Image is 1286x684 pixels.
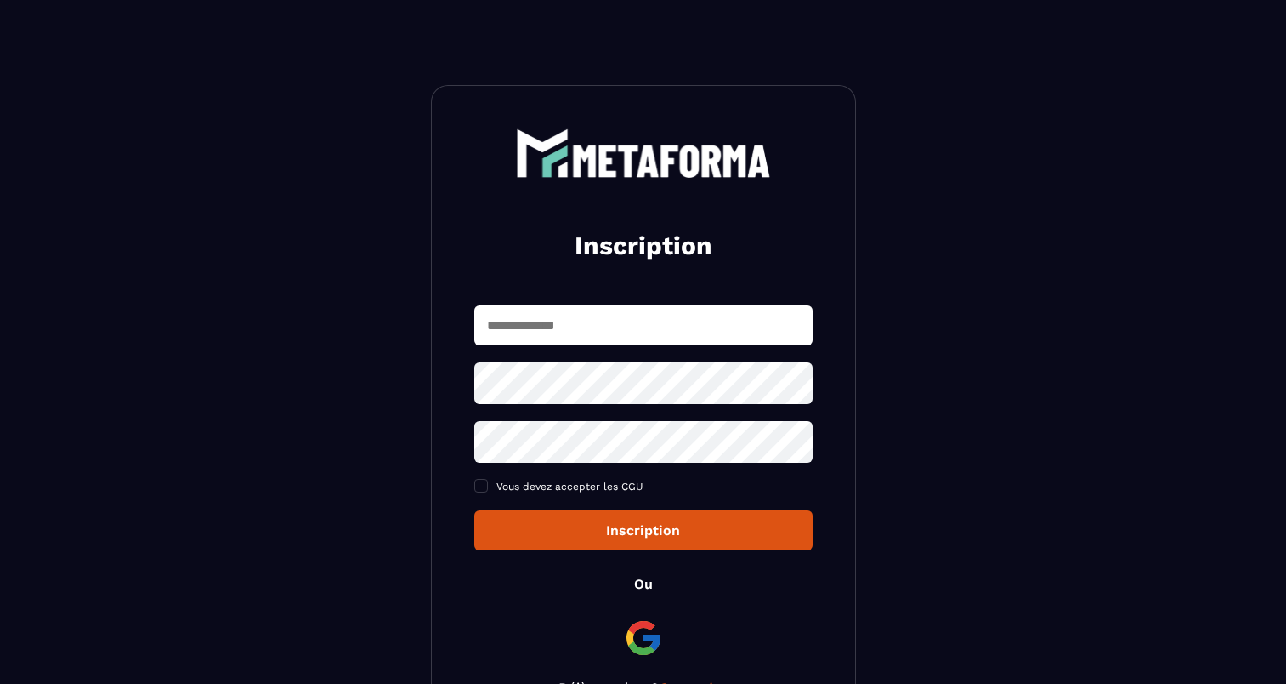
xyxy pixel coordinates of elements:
[516,128,771,178] img: logo
[634,576,653,592] p: Ou
[623,618,664,658] img: google
[488,522,799,539] div: Inscription
[495,229,792,263] h2: Inscription
[496,481,643,493] span: Vous devez accepter les CGU
[474,128,813,178] a: logo
[474,510,813,550] button: Inscription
